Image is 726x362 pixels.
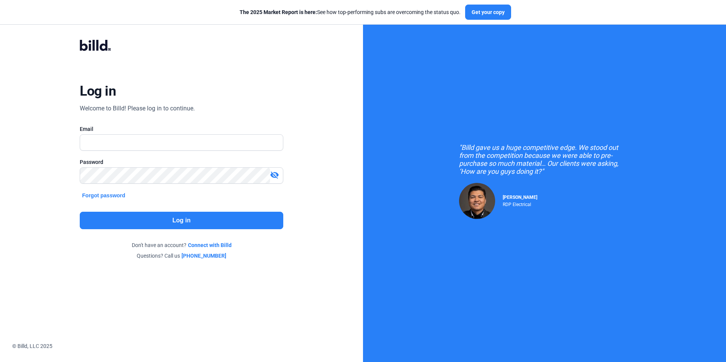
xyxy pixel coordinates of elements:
button: Forgot password [80,191,128,200]
span: [PERSON_NAME] [503,195,537,200]
div: RDP Electrical [503,200,537,207]
div: Email [80,125,283,133]
div: "Billd gave us a huge competitive edge. We stood out from the competition because we were able to... [459,143,630,175]
button: Log in [80,212,283,229]
button: Get your copy [465,5,511,20]
a: Connect with Billd [188,241,232,249]
div: Welcome to Billd! Please log in to continue. [80,104,195,113]
img: Raul Pacheco [459,183,495,219]
a: [PHONE_NUMBER] [181,252,226,260]
div: See how top-performing subs are overcoming the status quo. [240,8,461,16]
div: Password [80,158,283,166]
div: Questions? Call us [80,252,283,260]
span: The 2025 Market Report is here: [240,9,317,15]
div: Log in [80,83,116,99]
mat-icon: visibility_off [270,170,279,179]
div: Don't have an account? [80,241,283,249]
